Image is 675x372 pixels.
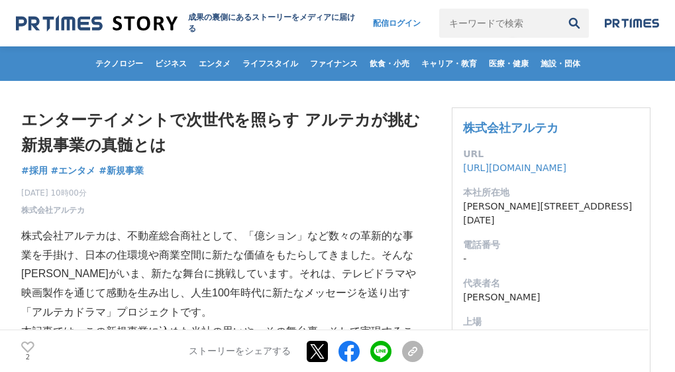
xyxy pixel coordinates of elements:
[416,58,482,69] span: キャリア・教育
[364,58,415,69] span: 飲食・小売
[463,200,639,227] dd: [PERSON_NAME][STREET_ADDRESS][DATE]
[305,58,363,69] span: ファイナンス
[193,46,236,81] a: エンタメ
[188,12,360,34] h2: 成果の裏側にあるストーリーをメディアに届ける
[463,121,558,135] a: 株式会社アルテカ
[463,162,566,173] a: [URL][DOMAIN_NAME]
[90,46,148,81] a: テクノロジー
[237,46,303,81] a: ライフスタイル
[463,277,639,290] dt: 代表者名
[463,329,639,343] dd: 未上場
[21,107,423,158] h1: エンターテイメントで次世代を照らす アルテカが挑む新規事業の真髄とは
[439,9,560,38] input: キーワードで検索
[21,322,423,361] p: 本記事では、この新規事業に込めた当社の思いや、その舞台裏、そして実現することで拡がる可能性について詳しく紹介します。
[463,186,639,200] dt: 本社所在地
[463,290,639,304] dd: [PERSON_NAME]
[605,18,659,29] img: prtimes
[21,164,48,176] span: #採用
[150,46,192,81] a: ビジネス
[360,9,434,38] a: 配信ログイン
[416,46,482,81] a: キャリア・教育
[484,46,534,81] a: 医療・健康
[90,58,148,69] span: テクノロジー
[463,238,639,252] dt: 電話番号
[16,15,178,32] img: 成果の裏側にあるストーリーをメディアに届ける
[189,345,291,357] p: ストーリーをシェアする
[21,164,48,178] a: #採用
[51,164,96,176] span: #エンタメ
[21,187,87,199] span: [DATE] 10時00分
[99,164,144,176] span: #新規事業
[535,58,586,69] span: 施設・団体
[463,147,639,161] dt: URL
[99,164,144,178] a: #新規事業
[364,46,415,81] a: 飲食・小売
[560,9,589,38] button: 検索
[16,12,360,34] a: 成果の裏側にあるストーリーをメディアに届ける 成果の裏側にあるストーリーをメディアに届ける
[150,58,192,69] span: ビジネス
[21,204,85,216] a: 株式会社アルテカ
[305,46,363,81] a: ファイナンス
[21,227,423,322] p: 株式会社アルテカは、不動産総合商社として、「億ション」など数々の革新的な事業を手掛け、日本の住環境や商業空間に新たな価値をもたらしてきました。そんな[PERSON_NAME]がいま、新たな舞台に...
[51,164,96,178] a: #エンタメ
[237,58,303,69] span: ライフスタイル
[21,354,34,361] p: 2
[463,315,639,329] dt: 上場
[535,46,586,81] a: 施設・団体
[484,58,534,69] span: 医療・健康
[193,58,236,69] span: エンタメ
[463,252,639,266] dd: -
